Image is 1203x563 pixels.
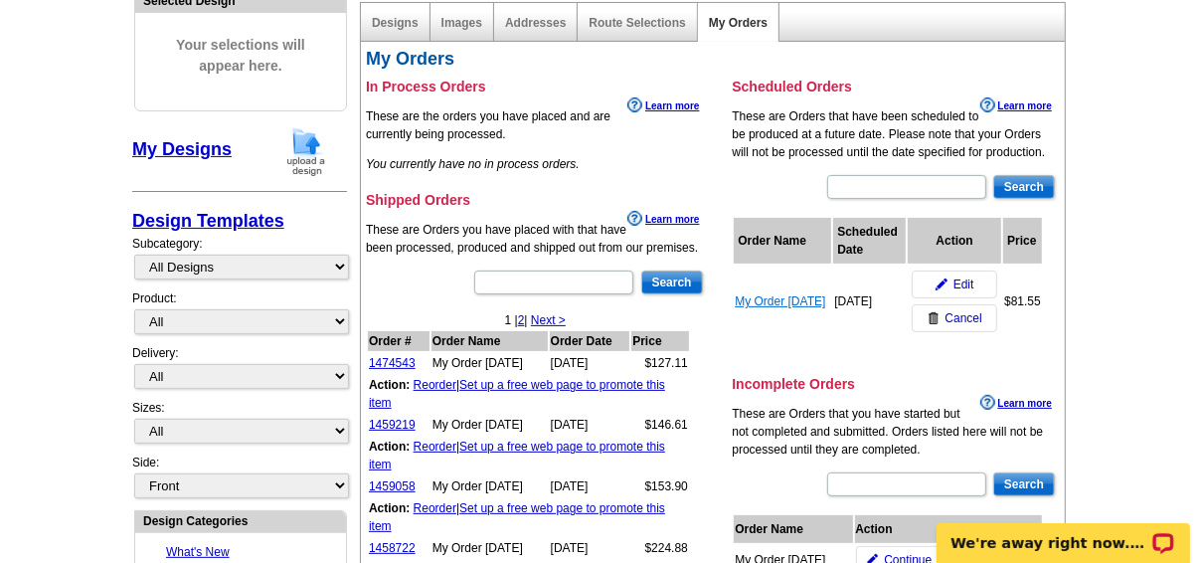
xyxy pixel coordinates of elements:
[735,294,825,308] a: My Order [DATE]
[1003,218,1042,264] th: Price
[855,515,1042,543] th: Action
[441,16,482,30] a: Images
[369,479,416,493] a: 1459058
[928,312,940,324] img: trashcan-icon.gif
[431,476,548,496] td: My Order [DATE]
[369,440,665,471] a: Set up a free web page to promote this item
[369,378,410,392] b: Action:
[550,538,630,558] td: [DATE]
[734,515,853,543] th: Order Name
[627,211,699,227] a: Learn more
[993,175,1055,199] input: Search
[369,356,416,370] a: 1474543
[550,415,630,435] td: [DATE]
[366,157,580,171] em: You currently have no in process orders.
[368,375,689,413] td: |
[505,16,566,30] a: Addresses
[372,16,419,30] a: Designs
[369,378,665,410] a: Set up a free web page to promote this item
[732,107,1057,161] p: These are Orders that have been scheduled to be produced at a future date. Please note that your ...
[631,331,689,351] th: Price
[550,331,630,351] th: Order Date
[135,511,346,530] div: Design Categories
[431,331,548,351] th: Order Name
[631,353,689,373] td: $127.11
[734,218,831,264] th: Order Name
[366,49,1057,71] h2: My Orders
[132,344,347,399] div: Delivery:
[627,97,699,113] a: Learn more
[414,501,456,515] a: Reorder
[833,266,906,337] td: [DATE]
[945,309,982,327] span: Cancel
[368,437,689,474] td: |
[368,498,689,536] td: |
[414,440,456,454] a: Reorder
[993,472,1055,496] input: Search
[366,221,705,257] p: These are Orders you have placed with that have been processed, produced and shipped out from our...
[368,331,430,351] th: Order #
[531,313,566,327] a: Next >
[166,545,230,559] a: What's New
[150,15,331,96] span: Your selections will appear here.
[366,311,705,329] div: 1 | |
[631,415,689,435] td: $146.61
[980,97,1052,113] a: Learn more
[732,78,1057,95] h3: Scheduled Orders
[431,353,548,373] td: My Order [DATE]
[936,279,947,290] img: pencil-icon.gif
[369,541,416,555] a: 1458722
[431,415,548,435] td: My Order [DATE]
[953,276,974,293] span: Edit
[132,211,284,231] a: Design Templates
[366,107,705,143] p: These are the orders you have placed and are currently being processed.
[366,78,705,95] h3: In Process Orders
[414,378,456,392] a: Reorder
[431,538,548,558] td: My Order [DATE]
[589,16,685,30] a: Route Selections
[132,289,347,344] div: Product:
[369,418,416,432] a: 1459219
[924,500,1203,563] iframe: LiveChat chat widget
[132,399,347,454] div: Sizes:
[518,313,525,327] a: 2
[366,191,705,209] h3: Shipped Orders
[912,271,997,298] a: Edit
[369,501,665,533] a: Set up a free web page to promote this item
[369,440,410,454] b: Action:
[132,139,232,159] a: My Designs
[732,405,1057,459] p: These are Orders that you have started but not completed and submitted. Orders listed here will n...
[641,271,703,294] input: Search
[732,375,1057,393] h3: Incomplete Orders
[631,538,689,558] td: $224.88
[550,476,630,496] td: [DATE]
[833,218,906,264] th: Scheduled Date
[631,476,689,496] td: $153.90
[132,454,347,500] div: Side:
[980,395,1052,411] a: Learn more
[908,218,1001,264] th: Action
[1003,266,1042,337] td: $81.55
[280,126,332,177] img: upload-design
[709,16,768,30] a: My Orders
[550,353,630,373] td: [DATE]
[132,235,347,289] div: Subcategory:
[369,501,410,515] b: Action:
